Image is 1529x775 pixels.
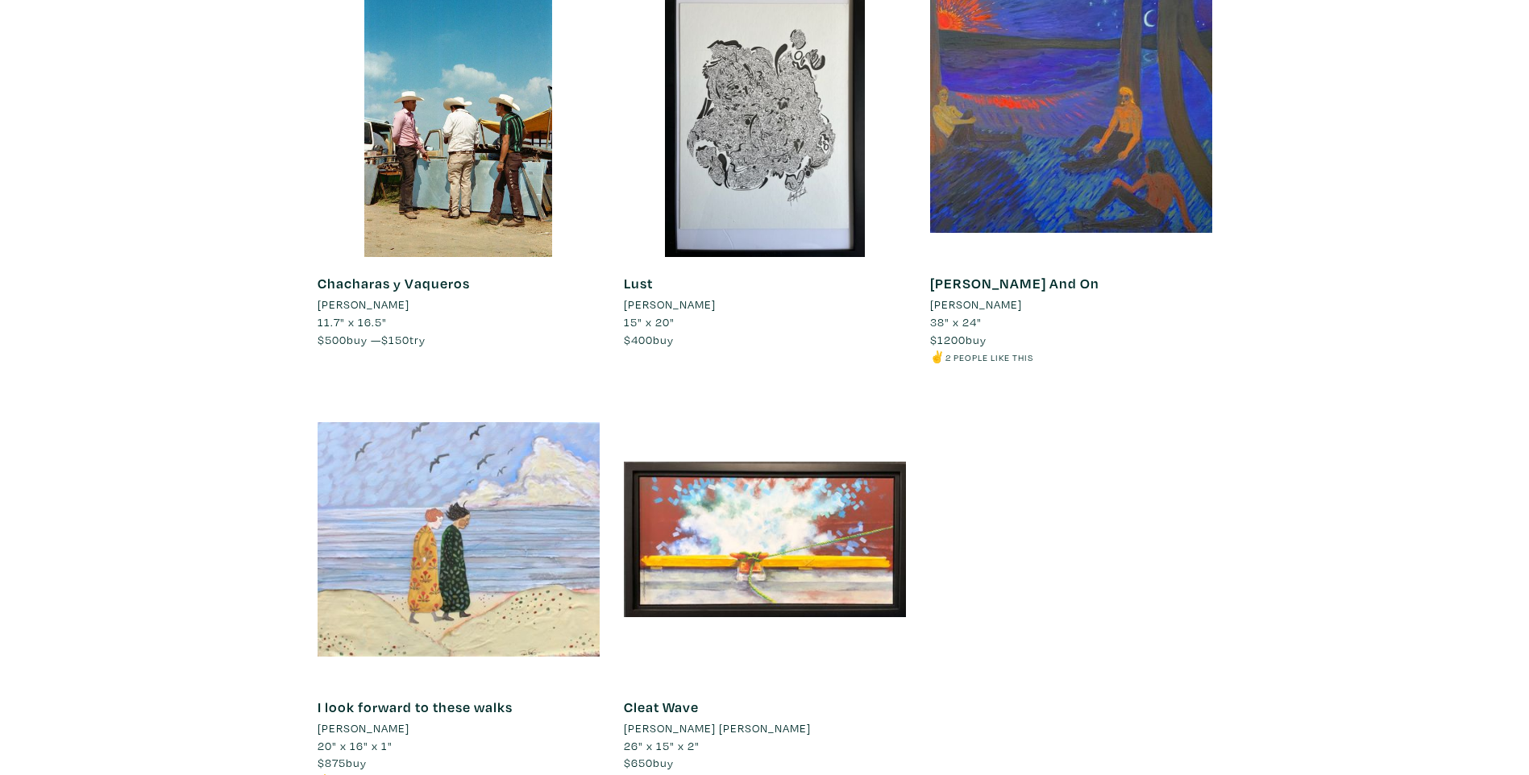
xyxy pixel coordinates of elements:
li: [PERSON_NAME] [318,296,409,313]
span: 15" x 20" [624,314,675,329]
span: 26" x 15" x 2" [624,738,700,753]
span: buy — try [318,332,426,347]
span: buy [318,755,367,770]
span: $400 [624,332,653,347]
li: ✌️ [930,348,1212,366]
span: $500 [318,332,347,347]
span: $650 [624,755,653,770]
li: [PERSON_NAME] [930,296,1022,313]
li: [PERSON_NAME] [624,296,716,313]
a: Cleat Wave [624,698,699,716]
span: buy [930,332,987,347]
a: [PERSON_NAME] And On [930,274,1099,292]
a: [PERSON_NAME] [624,296,906,313]
a: Chacharas y Vaqueros [318,274,470,292]
small: 2 people like this [945,351,1033,363]
span: $875 [318,755,346,770]
a: [PERSON_NAME] [PERSON_NAME] [624,719,906,737]
span: buy [624,332,674,347]
span: 20" x 16" x 1" [318,738,393,753]
span: $1200 [930,332,966,347]
a: I look forward to these walks [318,698,513,716]
span: buy [624,755,674,770]
a: [PERSON_NAME] [318,719,600,737]
a: [PERSON_NAME] [318,296,600,313]
span: 11.7" x 16.5" [318,314,387,329]
span: 38" x 24" [930,314,982,329]
li: [PERSON_NAME] [318,719,409,737]
a: [PERSON_NAME] [930,296,1212,313]
li: [PERSON_NAME] [PERSON_NAME] [624,719,811,737]
span: $150 [381,332,409,347]
a: Lust [624,274,653,292]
